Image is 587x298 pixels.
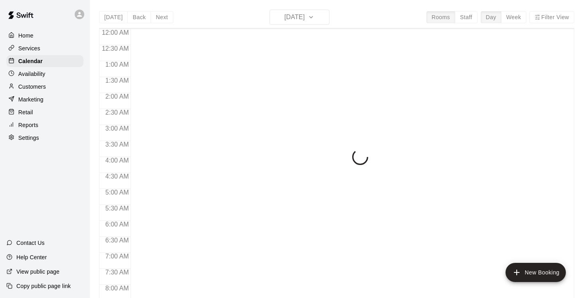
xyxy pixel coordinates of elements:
p: View public page [16,268,59,276]
a: Marketing [6,93,83,105]
p: Settings [18,134,39,142]
p: Availability [18,70,46,78]
button: add [506,263,566,282]
span: 6:30 AM [103,237,131,244]
p: Reports [18,121,38,129]
p: Contact Us [16,239,45,247]
p: Copy public page link [16,282,71,290]
p: Calendar [18,57,43,65]
a: Calendar [6,55,83,67]
span: 7:30 AM [103,269,131,276]
a: Settings [6,132,83,144]
span: 1:00 AM [103,61,131,68]
span: 12:00 AM [100,29,131,36]
p: Services [18,44,40,52]
span: 12:30 AM [100,45,131,52]
p: Help Center [16,253,47,261]
span: 5:00 AM [103,189,131,196]
span: 6:00 AM [103,221,131,228]
a: Customers [6,81,83,93]
p: Home [18,32,34,40]
a: Retail [6,106,83,118]
a: Services [6,42,83,54]
span: 3:30 AM [103,141,131,148]
span: 4:30 AM [103,173,131,180]
p: Customers [18,83,46,91]
p: Retail [18,108,33,116]
span: 2:30 AM [103,109,131,116]
span: 3:00 AM [103,125,131,132]
span: 8:00 AM [103,285,131,292]
span: 2:00 AM [103,93,131,100]
span: 1:30 AM [103,77,131,84]
span: 7:00 AM [103,253,131,260]
a: Reports [6,119,83,131]
a: Availability [6,68,83,80]
p: Marketing [18,95,44,103]
span: 4:00 AM [103,157,131,164]
a: Home [6,30,83,42]
span: 5:30 AM [103,205,131,212]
